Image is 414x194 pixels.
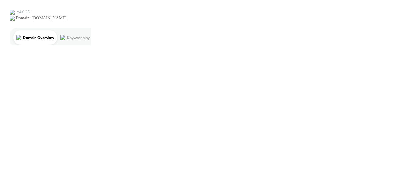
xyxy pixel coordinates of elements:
img: tab_domain_overview_orange.svg [16,35,21,40]
img: logo_orange.svg [10,10,15,15]
div: Domain: [DOMAIN_NAME] [16,16,67,21]
div: Keywords by Traffic [67,36,102,40]
img: website_grey.svg [10,16,15,21]
img: tab_keywords_by_traffic_grey.svg [60,35,65,40]
div: v 4.0.25 [17,10,30,15]
div: Domain Overview [23,36,54,40]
